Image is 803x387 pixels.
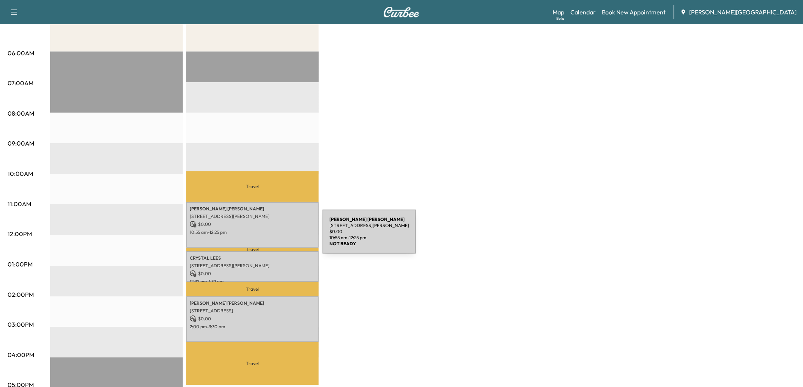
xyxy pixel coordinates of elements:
[190,229,315,235] p: 10:55 am - 12:25 pm
[8,109,34,118] p: 08:00AM
[190,263,315,269] p: [STREET_ADDRESS][PERSON_NAME]
[190,300,315,306] p: [PERSON_NAME] [PERSON_NAME]
[8,290,34,299] p: 02:00PM
[8,350,34,359] p: 04:00PM
[553,8,564,17] a: MapBeta
[570,8,596,17] a: Calendar
[190,279,315,285] p: 12:32 pm - 1:32 pm
[8,49,34,58] p: 06:00AM
[690,8,797,17] span: [PERSON_NAME][GEOGRAPHIC_DATA]
[602,8,666,17] a: Book New Appointment
[8,78,33,88] p: 07:00AM
[383,7,420,17] img: Curbee Logo
[190,221,315,228] p: $ 0.00
[190,270,315,277] p: $ 0.00
[8,229,32,238] p: 12:00PM
[186,248,319,251] p: Travel
[8,169,33,178] p: 10:00AM
[190,255,315,261] p: CRYSTAL LEES
[190,206,315,212] p: [PERSON_NAME] [PERSON_NAME]
[186,342,319,385] p: Travel
[8,320,34,329] p: 03:00PM
[8,260,33,269] p: 01:00PM
[190,213,315,219] p: [STREET_ADDRESS][PERSON_NAME]
[8,139,34,148] p: 09:00AM
[190,324,315,330] p: 2:00 pm - 3:30 pm
[190,308,315,314] p: [STREET_ADDRESS]
[186,282,319,296] p: Travel
[190,315,315,322] p: $ 0.00
[556,16,564,21] div: Beta
[186,171,319,202] p: Travel
[8,199,31,208] p: 11:00AM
